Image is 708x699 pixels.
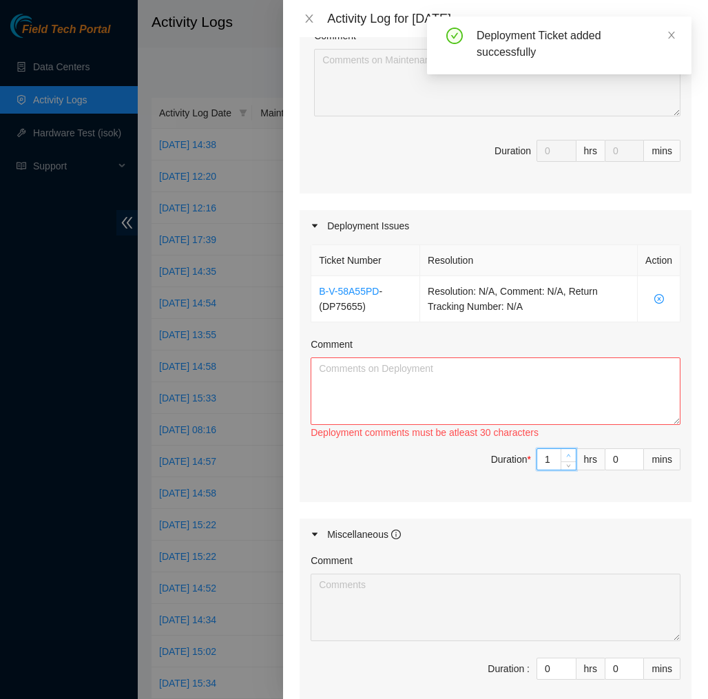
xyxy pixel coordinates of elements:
[561,449,576,461] span: Increase Value
[300,12,319,25] button: Close
[319,286,379,297] a: B-V-58A55PD
[311,357,680,425] textarea: Comment
[491,452,531,467] div: Duration
[300,519,691,550] div: Miscellaneous info-circle
[311,530,319,539] span: caret-right
[311,425,680,440] div: Deployment comments must be atleast 30 characters
[391,530,401,539] span: info-circle
[304,13,315,24] span: close
[314,49,680,116] textarea: Comment
[638,245,680,276] th: Action
[311,574,680,641] textarea: Comment
[576,658,605,680] div: hrs
[494,143,531,158] div: Duration
[565,461,573,470] span: down
[311,245,420,276] th: Ticket Number
[645,294,672,304] span: close-circle
[420,276,638,322] td: Resolution: N/A, Comment: N/A, Return Tracking Number: N/A
[644,140,680,162] div: mins
[644,658,680,680] div: mins
[311,222,319,230] span: caret-right
[576,140,605,162] div: hrs
[300,210,691,242] div: Deployment Issues
[327,11,691,26] div: Activity Log for [DATE]
[488,661,530,676] div: Duration :
[561,461,576,470] span: Decrease Value
[667,30,676,40] span: close
[311,337,353,352] label: Comment
[420,245,638,276] th: Resolution
[644,448,680,470] div: mins
[311,553,353,568] label: Comment
[327,527,401,542] div: Miscellaneous
[565,452,573,460] span: up
[477,28,675,61] div: Deployment Ticket added successfully
[576,448,605,470] div: hrs
[446,28,463,44] span: check-circle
